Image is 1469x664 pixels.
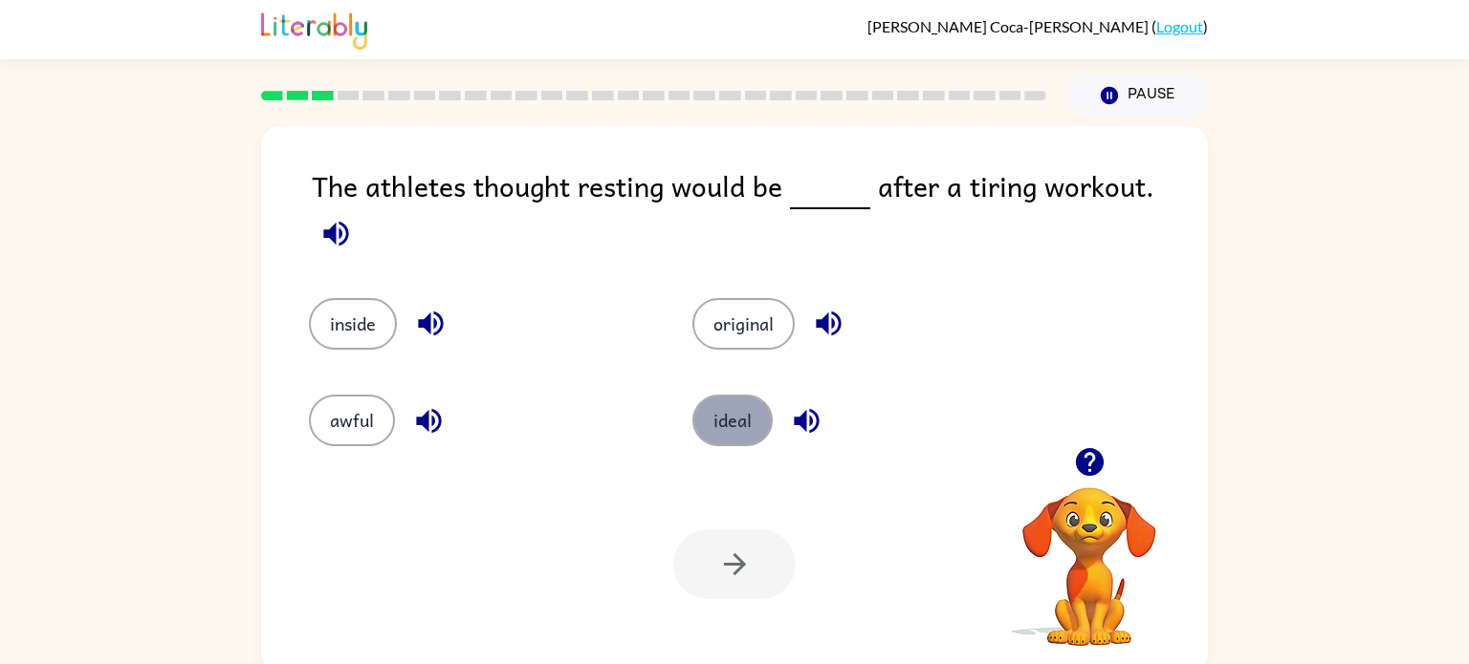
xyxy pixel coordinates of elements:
[261,8,367,50] img: Literably
[312,164,1208,260] div: The athletes thought resting would be after a tiring workout.
[867,17,1151,35] span: [PERSON_NAME] Coca-[PERSON_NAME]
[309,395,395,446] button: awful
[994,458,1185,649] video: Your browser must support playing .mp4 files to use Literably. Please try using another browser.
[309,298,397,350] button: inside
[1156,17,1203,35] a: Logout
[692,298,795,350] button: original
[1069,74,1208,118] button: Pause
[867,17,1208,35] div: ( )
[692,395,773,446] button: ideal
